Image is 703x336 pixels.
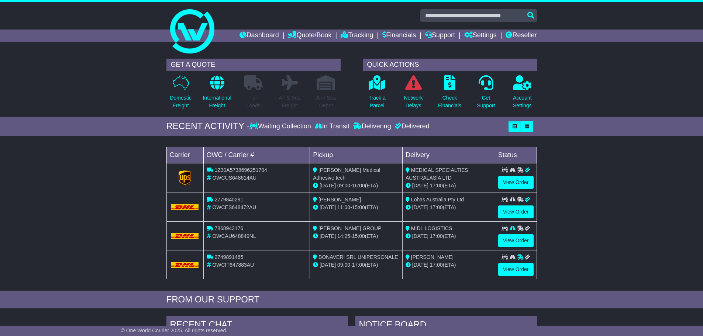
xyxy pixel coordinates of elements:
[320,183,336,188] span: [DATE]
[430,262,443,268] span: 17:00
[171,262,199,268] img: DHL.png
[320,262,336,268] span: [DATE]
[171,204,199,210] img: DHL.png
[203,147,310,163] td: OWC / Carrier #
[382,30,416,42] a: Financials
[166,147,203,163] td: Carrier
[341,30,373,42] a: Tracking
[406,232,492,240] div: (ETA)
[411,197,464,202] span: Lohas Australia Pty Ltd
[412,183,428,188] span: [DATE]
[403,75,423,114] a: NetworkDelays
[498,234,534,247] a: View Order
[166,59,341,71] div: GET A QUOTE
[406,261,492,269] div: (ETA)
[313,261,399,269] div: - (ETA)
[316,94,336,110] p: Air / Sea Depot
[212,175,256,181] span: OWCUS648614AU
[203,94,231,110] p: International Freight
[495,147,537,163] td: Status
[498,205,534,218] a: View Order
[212,262,254,268] span: OWCIT647883AU
[337,183,350,188] span: 09:00
[166,121,250,132] div: RECENT ACTIVITY -
[166,316,348,336] div: RECENT CHAT
[249,122,313,131] div: Waiting Collection
[498,263,534,276] a: View Order
[313,232,399,240] div: - (ETA)
[212,233,256,239] span: OWCAU648849NL
[406,182,492,190] div: (ETA)
[244,94,263,110] p: Full Loads
[214,254,243,260] span: 2749891465
[214,197,243,202] span: 2779840291
[513,94,532,110] p: Account Settings
[203,75,232,114] a: InternationalFreight
[498,176,534,189] a: View Order
[412,262,428,268] span: [DATE]
[476,75,495,114] a: GetSupport
[369,94,386,110] p: Track a Parcel
[352,204,365,210] span: 15:00
[310,147,403,163] td: Pickup
[506,30,537,42] a: Reseller
[313,122,351,131] div: In Transit
[351,122,393,131] div: Delivering
[411,225,452,231] span: MIDL LOGISTICS
[313,204,399,211] div: - (ETA)
[318,225,381,231] span: [PERSON_NAME] GROUP
[320,233,336,239] span: [DATE]
[179,170,191,185] img: GetCarrierServiceLogo
[477,94,495,110] p: Get Support
[171,233,199,239] img: DHL.png
[402,147,495,163] td: Delivery
[320,204,336,210] span: [DATE]
[214,225,243,231] span: 7868943176
[412,233,428,239] span: [DATE]
[355,316,537,336] div: NOTICE BOARD
[121,328,228,333] span: © One World Courier 2025. All rights reserved.
[438,94,461,110] p: Check Financials
[337,233,350,239] span: 14:25
[412,204,428,210] span: [DATE]
[313,167,380,181] span: [PERSON_NAME] Medical Adhesive tech
[438,75,462,114] a: CheckFinancials
[404,94,423,110] p: Network Delays
[170,94,191,110] p: Domestic Freight
[166,294,537,305] div: FROM OUR SUPPORT
[337,262,350,268] span: 09:00
[393,122,430,131] div: Delivered
[239,30,279,42] a: Dashboard
[430,183,443,188] span: 17:00
[318,254,398,260] span: BONAVERI SRL UNIPERSONALE
[430,204,443,210] span: 17:00
[406,204,492,211] div: (ETA)
[214,167,267,173] span: 1Z30A5738696251704
[425,30,455,42] a: Support
[406,167,468,181] span: MEDICAL SPECIALTIES AUSTRALASIA LTD
[337,204,350,210] span: 11:00
[368,75,386,114] a: Track aParcel
[279,94,301,110] p: Air & Sea Freight
[352,233,365,239] span: 15:00
[363,59,537,71] div: QUICK ACTIONS
[411,254,454,260] span: [PERSON_NAME]
[318,197,361,202] span: [PERSON_NAME]
[313,182,399,190] div: - (ETA)
[212,204,256,210] span: OWCES648472AU
[352,183,365,188] span: 16:00
[352,262,365,268] span: 17:00
[169,75,192,114] a: DomesticFreight
[288,30,331,42] a: Quote/Book
[430,233,443,239] span: 17:00
[513,75,532,114] a: AccountSettings
[464,30,497,42] a: Settings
